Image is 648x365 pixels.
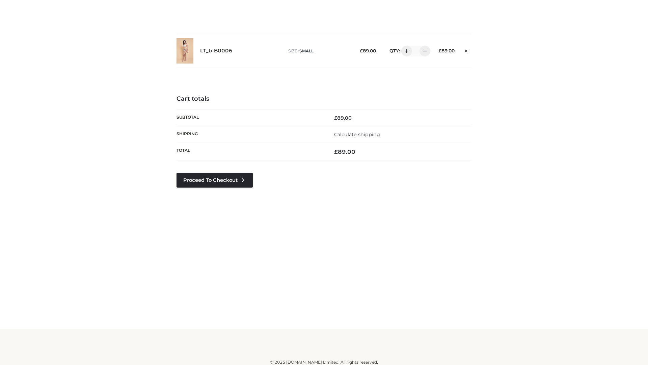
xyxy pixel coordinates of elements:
h4: Cart totals [177,95,471,103]
div: QTY: [383,46,428,56]
th: Shipping [177,126,324,143]
bdi: 89.00 [438,48,455,53]
a: Proceed to Checkout [177,173,253,188]
span: £ [334,115,337,121]
a: Remove this item [461,46,471,54]
a: LT_b-B0006 [200,48,233,54]
bdi: 89.00 [360,48,376,53]
span: £ [438,48,441,53]
span: SMALL [299,48,314,53]
span: £ [360,48,363,53]
p: size : [288,48,349,54]
span: £ [334,148,338,155]
th: Total [177,143,324,161]
a: Calculate shipping [334,131,380,138]
th: Subtotal [177,109,324,126]
bdi: 89.00 [334,148,355,155]
bdi: 89.00 [334,115,352,121]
